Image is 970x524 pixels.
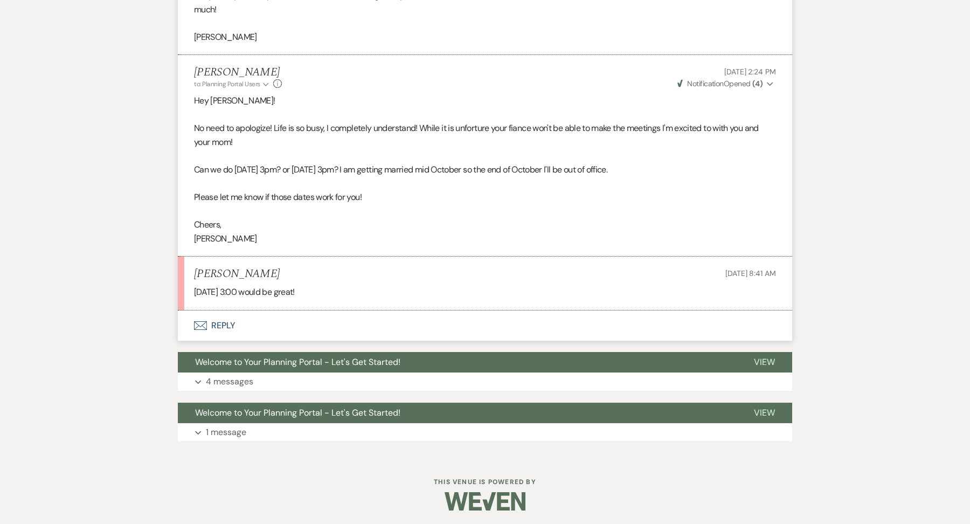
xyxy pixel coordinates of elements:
[724,67,776,77] span: [DATE] 2:24 PM
[194,163,776,177] p: Can we do [DATE] 3pm? or [DATE] 3pm? I am getting married mid October so the end of October I'll ...
[206,375,253,389] p: 4 messages
[194,121,776,149] p: No need to apologize! Life is so busy, I completely understand! While it is unforture your fiance...
[194,94,776,108] p: Hey [PERSON_NAME]!
[676,78,776,89] button: NotificationOpened (4)
[194,285,776,299] p: [DATE] 3:00 would be great!
[178,403,737,423] button: Welcome to Your Planning Portal - Let's Get Started!
[178,423,792,442] button: 1 message
[206,425,246,439] p: 1 message
[195,356,400,368] span: Welcome to Your Planning Portal - Let's Get Started!
[178,373,792,391] button: 4 messages
[194,218,776,232] p: Cheers,
[194,190,776,204] p: Please let me know if those dates work for you!
[194,80,260,88] span: to: Planning Portal Users
[194,79,271,89] button: to: Planning Portal Users
[754,407,775,418] span: View
[194,232,776,246] p: [PERSON_NAME]
[445,482,525,520] img: Weven Logo
[178,352,737,373] button: Welcome to Your Planning Portal - Let's Get Started!
[194,267,280,281] h5: [PERSON_NAME]
[754,356,775,368] span: View
[725,268,776,278] span: [DATE] 8:41 AM
[737,352,792,373] button: View
[195,407,400,418] span: Welcome to Your Planning Portal - Let's Get Started!
[752,79,763,88] strong: ( 4 )
[687,79,723,88] span: Notification
[677,79,763,88] span: Opened
[194,66,282,79] h5: [PERSON_NAME]
[737,403,792,423] button: View
[178,311,792,341] button: Reply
